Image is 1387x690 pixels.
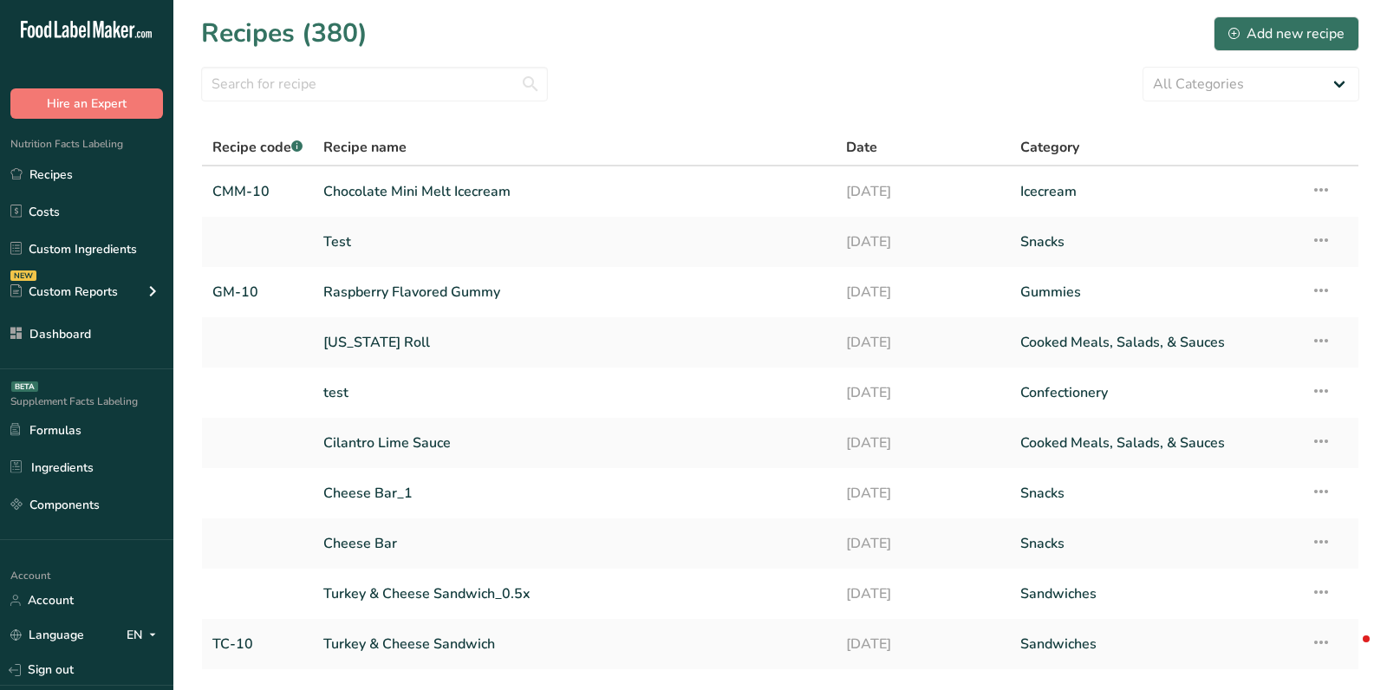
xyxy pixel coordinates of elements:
a: [DATE] [846,475,1000,511]
a: Snacks [1020,475,1290,511]
a: Snacks [1020,525,1290,562]
button: Add new recipe [1214,16,1359,51]
span: Category [1020,137,1079,158]
a: [DATE] [846,173,1000,210]
a: Cheese Bar_1 [323,475,825,511]
div: BETA [11,381,38,392]
div: Add new recipe [1228,23,1345,44]
a: [DATE] [846,525,1000,562]
a: Icecream [1020,173,1290,210]
a: Gummies [1020,274,1290,310]
span: Date [846,137,877,158]
a: GM-10 [212,274,303,310]
a: Cooked Meals, Salads, & Sauces [1020,425,1290,461]
a: Cilantro Lime Sauce [323,425,825,461]
a: Sandwiches [1020,626,1290,662]
a: [DATE] [846,425,1000,461]
div: NEW [10,270,36,281]
div: EN [127,625,163,646]
a: [US_STATE] Roll [323,324,825,361]
a: [DATE] [846,626,1000,662]
a: [DATE] [846,224,1000,260]
a: [DATE] [846,576,1000,612]
input: Search for recipe [201,67,548,101]
iframe: Intercom live chat [1328,631,1370,673]
span: Recipe name [323,137,407,158]
a: Raspberry Flavored Gummy [323,274,825,310]
a: Turkey & Cheese Sandwich_0.5x [323,576,825,612]
a: Confectionery [1020,374,1290,411]
a: TC-10 [212,626,303,662]
a: Cheese Bar [323,525,825,562]
button: Hire an Expert [10,88,163,119]
a: Test [323,224,825,260]
a: Turkey & Cheese Sandwich [323,626,825,662]
a: Cooked Meals, Salads, & Sauces [1020,324,1290,361]
span: Recipe code [212,138,303,157]
h1: Recipes (380) [201,14,368,53]
a: Language [10,620,84,650]
a: CMM-10 [212,173,303,210]
a: [DATE] [846,274,1000,310]
a: [DATE] [846,374,1000,411]
a: [DATE] [846,324,1000,361]
a: Chocolate Mini Melt Icecream [323,173,825,210]
a: Snacks [1020,224,1290,260]
a: Sandwiches [1020,576,1290,612]
a: test [323,374,825,411]
div: Custom Reports [10,283,118,301]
